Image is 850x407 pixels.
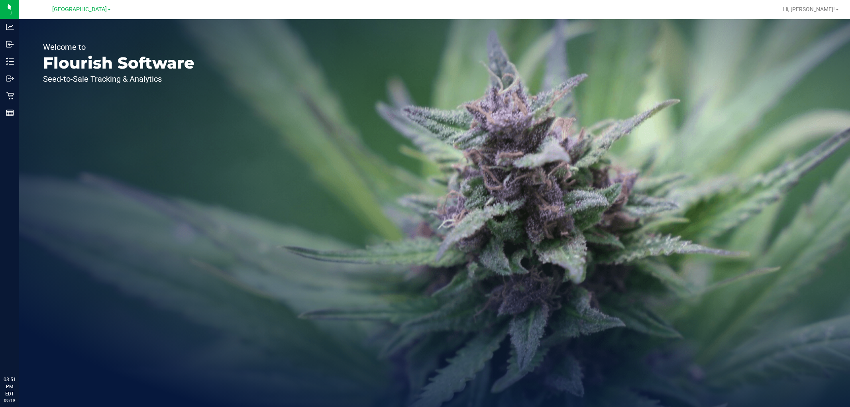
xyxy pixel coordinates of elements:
p: Welcome to [43,43,194,51]
p: Flourish Software [43,55,194,71]
p: Seed-to-Sale Tracking & Analytics [43,75,194,83]
span: [GEOGRAPHIC_DATA] [52,6,107,13]
inline-svg: Analytics [6,23,14,31]
span: Hi, [PERSON_NAME]! [783,6,835,12]
inline-svg: Outbound [6,75,14,83]
inline-svg: Reports [6,109,14,117]
inline-svg: Retail [6,92,14,100]
inline-svg: Inventory [6,57,14,65]
iframe: Resource center [8,343,32,367]
inline-svg: Inbound [6,40,14,48]
p: 09/19 [4,397,16,403]
p: 03:51 PM EDT [4,376,16,397]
